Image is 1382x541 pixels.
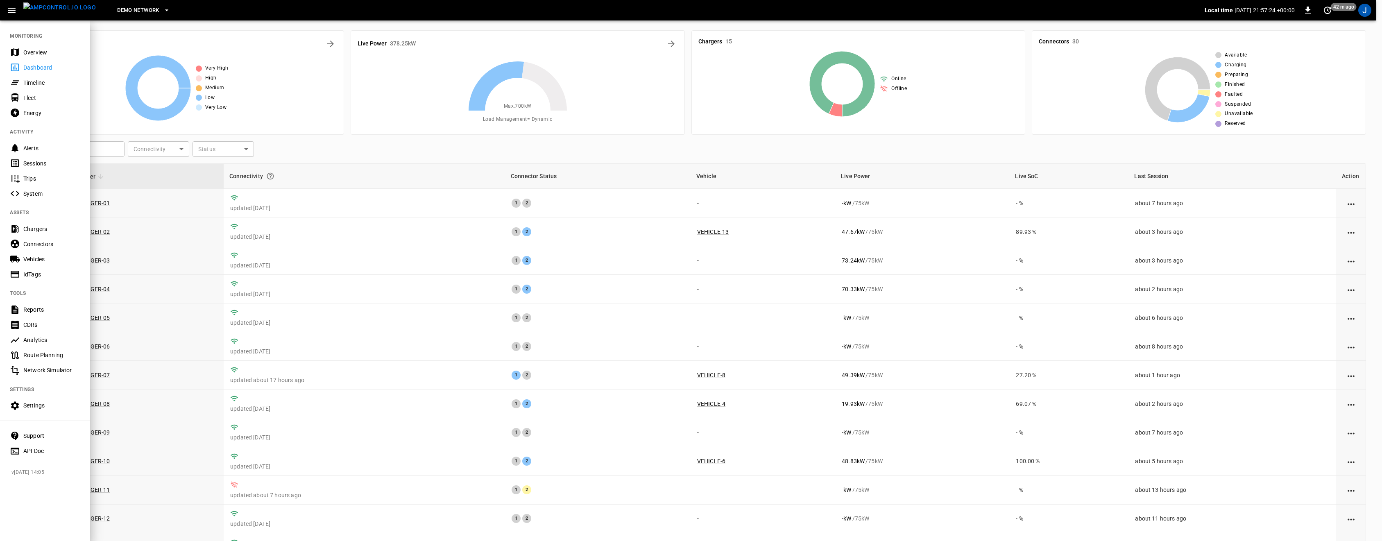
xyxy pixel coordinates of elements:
[23,94,80,102] div: Fleet
[23,306,80,314] div: Reports
[1331,3,1357,11] span: 42 m ago
[23,351,80,359] div: Route Planning
[23,174,80,183] div: Trips
[11,469,84,477] span: v [DATE] 14:05
[23,48,80,57] div: Overview
[1321,4,1334,17] button: set refresh interval
[1205,6,1233,14] p: Local time
[23,447,80,455] div: API Doc
[23,63,80,72] div: Dashboard
[1235,6,1295,14] p: [DATE] 21:57:24 +00:00
[23,336,80,344] div: Analytics
[23,144,80,152] div: Alerts
[23,401,80,410] div: Settings
[23,225,80,233] div: Chargers
[23,270,80,278] div: IdTags
[23,79,80,87] div: Timeline
[23,240,80,248] div: Connectors
[1358,4,1371,17] div: profile-icon
[23,159,80,168] div: Sessions
[23,255,80,263] div: Vehicles
[23,2,96,13] img: ampcontrol.io logo
[23,109,80,117] div: Energy
[117,6,159,15] span: DEMO NETWORK
[23,432,80,440] div: Support
[23,190,80,198] div: System
[23,366,80,374] div: Network Simulator
[23,321,80,329] div: CDRs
